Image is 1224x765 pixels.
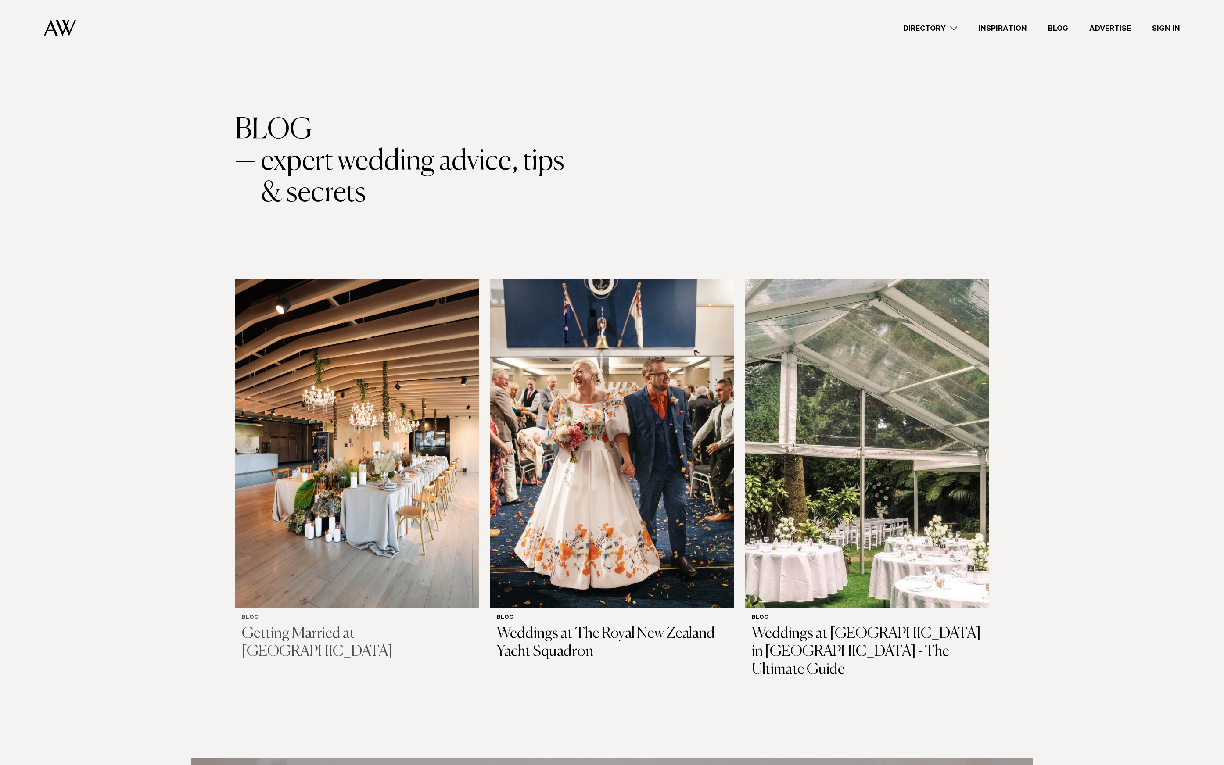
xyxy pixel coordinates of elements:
[261,146,586,209] span: expert wedding advice, tips & secrets
[745,279,989,686] a: Blog | Weddings at Beaufords in Totara Park - The Ultimate Guide Blog Weddings at [GEOGRAPHIC_DAT...
[752,625,982,679] h3: Weddings at [GEOGRAPHIC_DATA] in [GEOGRAPHIC_DATA] - The Ultimate Guide
[497,615,727,622] h6: Blog
[235,279,479,668] a: Blog | Getting Married at Park Hyatt Auckland Blog Getting Married at [GEOGRAPHIC_DATA]
[1037,22,1079,34] a: Blog
[490,279,734,608] img: Blog | Weddings at The Royal New Zealand Yacht Squadron
[490,279,734,668] a: Blog | Weddings at The Royal New Zealand Yacht Squadron Blog Weddings at The Royal New Zealand Ya...
[242,615,472,622] h6: Blog
[745,279,989,608] img: Blog | Weddings at Beaufords in Totara Park - The Ultimate Guide
[497,625,727,661] h3: Weddings at The Royal New Zealand Yacht Squadron
[1079,22,1141,34] a: Advertise
[242,625,472,661] h3: Getting Married at [GEOGRAPHIC_DATA]
[44,20,76,36] img: Auckland Weddings Logo
[968,22,1037,34] a: Inspiration
[235,114,990,209] h1: BLOG
[235,146,256,209] span: —
[893,22,968,34] a: Directory
[235,279,479,608] img: Blog | Getting Married at Park Hyatt Auckland
[752,615,982,622] h6: Blog
[1141,22,1191,34] a: Sign In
